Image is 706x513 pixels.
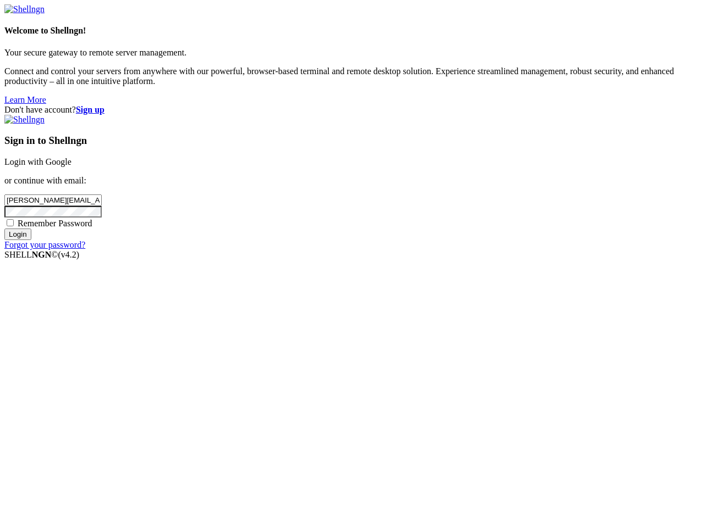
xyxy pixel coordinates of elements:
[4,194,102,206] input: Email address
[4,48,702,58] p: Your secure gateway to remote server management.
[58,250,80,259] span: 4.2.0
[4,240,85,249] a: Forgot your password?
[18,219,92,228] span: Remember Password
[4,4,45,14] img: Shellngn
[4,95,46,104] a: Learn More
[4,115,45,125] img: Shellngn
[4,157,71,166] a: Login with Google
[4,135,702,147] h3: Sign in to Shellngn
[4,66,702,86] p: Connect and control your servers from anywhere with our powerful, browser-based terminal and remo...
[32,250,52,259] b: NGN
[4,250,79,259] span: SHELL ©
[4,105,702,115] div: Don't have account?
[76,105,104,114] a: Sign up
[4,228,31,240] input: Login
[4,176,702,186] p: or continue with email:
[4,26,702,36] h4: Welcome to Shellngn!
[7,219,14,226] input: Remember Password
